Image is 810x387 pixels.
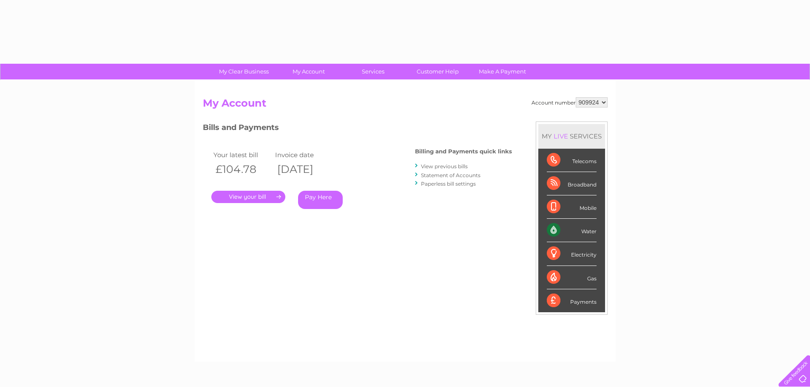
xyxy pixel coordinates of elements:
td: Invoice date [273,149,335,161]
div: LIVE [552,132,570,140]
div: Payments [547,289,597,312]
a: Statement of Accounts [421,172,480,178]
a: Customer Help [403,64,473,79]
a: Services [338,64,408,79]
h3: Bills and Payments [203,121,512,136]
div: Broadband [547,172,597,195]
a: Paperless bill settings [421,181,476,187]
h4: Billing and Payments quick links [415,148,512,155]
div: MY SERVICES [538,124,605,148]
td: Your latest bill [211,149,273,161]
th: [DATE] [273,161,335,178]
div: Water [547,219,597,242]
a: My Account [273,64,344,79]
a: View previous bills [421,163,468,169]
th: £104.78 [211,161,273,178]
a: . [211,191,285,203]
div: Telecoms [547,149,597,172]
div: Electricity [547,242,597,266]
a: Pay Here [298,191,343,209]
div: Account number [531,97,608,107]
a: My Clear Business [209,64,279,79]
div: Mobile [547,195,597,219]
h2: My Account [203,97,608,113]
div: Gas [547,266,597,289]
a: Make A Payment [467,64,537,79]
